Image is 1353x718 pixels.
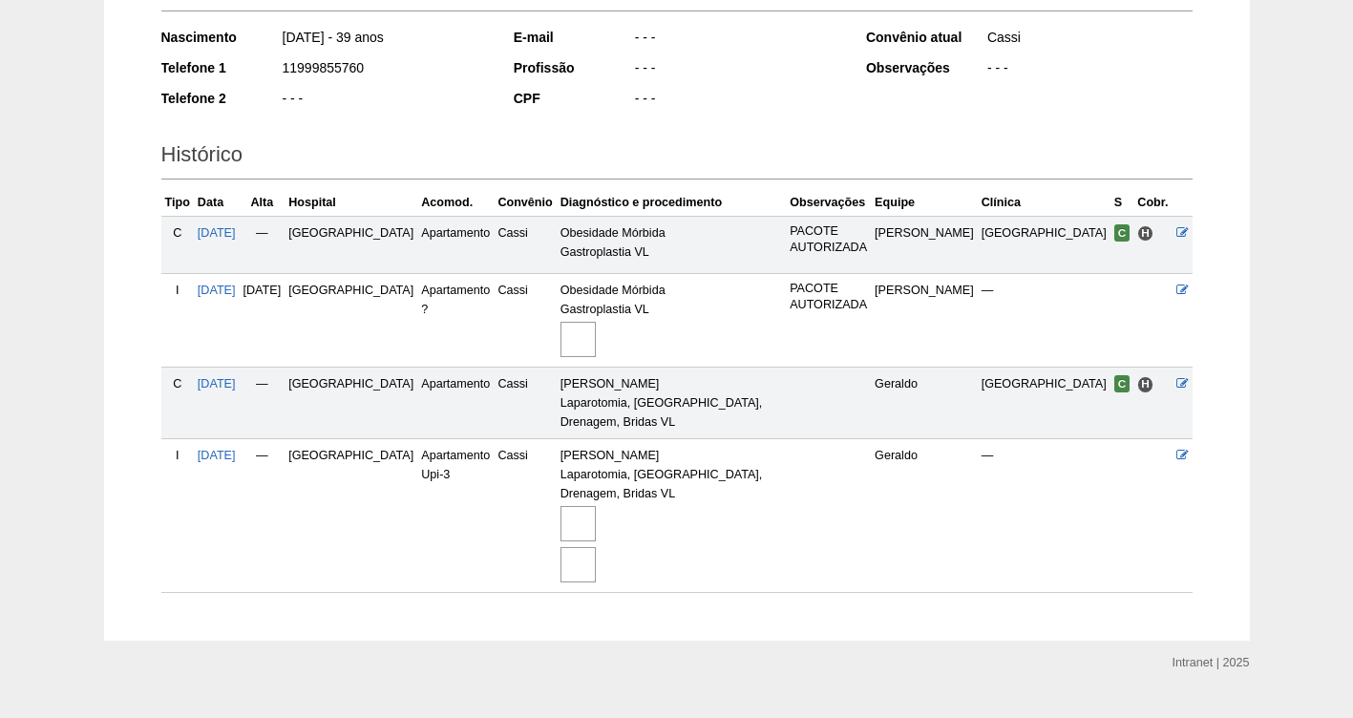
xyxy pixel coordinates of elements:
td: — [978,274,1110,368]
th: Alta [240,189,285,217]
p: PACOTE AUTORIZADA [790,281,867,313]
div: - - - [281,89,488,113]
div: Telefone 2 [161,89,281,108]
td: Cassi [494,216,556,273]
div: 11999855760 [281,58,488,82]
th: Clínica [978,189,1110,217]
th: Cobr. [1133,189,1172,217]
div: I [165,446,190,465]
td: Cassi [494,368,556,439]
a: [DATE] [198,377,236,391]
td: Apartamento [417,216,494,273]
th: Data [194,189,240,217]
td: [GEOGRAPHIC_DATA] [285,368,417,439]
td: [GEOGRAPHIC_DATA] [285,439,417,593]
div: E-mail [514,28,633,47]
span: Hospital [1137,225,1153,242]
p: PACOTE AUTORIZADA [790,223,867,256]
a: [DATE] [198,449,236,462]
td: [GEOGRAPHIC_DATA] [285,216,417,273]
th: Convênio [494,189,556,217]
td: Obesidade Mórbida Gastroplastia VL [557,274,786,368]
span: Confirmada [1114,224,1131,242]
div: Telefone 1 [161,58,281,77]
td: [GEOGRAPHIC_DATA] [285,274,417,368]
div: Profissão [514,58,633,77]
td: Cassi [494,274,556,368]
th: Equipe [871,189,978,217]
span: Confirmada [1114,375,1131,392]
div: CPF [514,89,633,108]
div: Nascimento [161,28,281,47]
td: [GEOGRAPHIC_DATA] [978,368,1110,439]
div: - - - [633,58,840,82]
th: Hospital [285,189,417,217]
div: I [165,281,190,300]
td: — [240,216,285,273]
td: Apartamento Upi-3 [417,439,494,593]
h2: Histórico [161,136,1193,179]
td: — [240,439,285,593]
a: [DATE] [198,226,236,240]
span: Hospital [1137,376,1153,392]
div: [DATE] - 39 anos [281,28,488,52]
div: Cassi [985,28,1193,52]
td: Apartamento ? [417,274,494,368]
th: S [1110,189,1134,217]
td: Geraldo [871,368,978,439]
td: — [240,368,285,439]
td: Obesidade Mórbida Gastroplastia VL [557,216,786,273]
div: Intranet | 2025 [1173,653,1250,672]
div: - - - [633,89,840,113]
td: [PERSON_NAME] [871,274,978,368]
th: Observações [786,189,871,217]
td: [PERSON_NAME] Laparotomia, [GEOGRAPHIC_DATA], Drenagem, Bridas VL [557,439,786,593]
div: - - - [633,28,840,52]
div: Observações [866,58,985,77]
td: Geraldo [871,439,978,593]
td: Apartamento [417,368,494,439]
div: - - - [985,58,1193,82]
div: C [165,223,190,243]
td: [GEOGRAPHIC_DATA] [978,216,1110,273]
td: — [978,439,1110,593]
a: [DATE] [198,284,236,297]
th: Tipo [161,189,194,217]
td: [PERSON_NAME] Laparotomia, [GEOGRAPHIC_DATA], Drenagem, Bridas VL [557,368,786,439]
span: [DATE] [243,284,282,297]
div: Convênio atual [866,28,985,47]
th: Diagnóstico e procedimento [557,189,786,217]
td: Cassi [494,439,556,593]
th: Acomod. [417,189,494,217]
td: [PERSON_NAME] [871,216,978,273]
div: C [165,374,190,393]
